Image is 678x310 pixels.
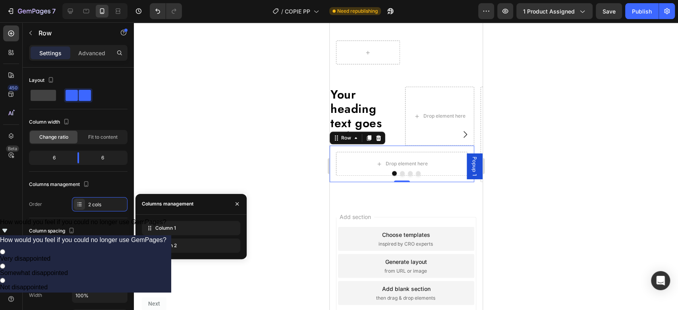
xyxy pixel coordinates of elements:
div: Layout [29,75,56,86]
div: Column width [29,117,71,128]
span: COPIE PP [285,7,310,15]
span: / [281,7,283,15]
div: 450 [8,85,19,91]
div: Beta [6,145,19,152]
p: Row [39,28,106,38]
span: 1 product assigned [523,7,575,15]
div: Order [29,201,42,208]
span: Save [603,8,616,15]
p: 7 [52,6,56,16]
div: Open Intercom Messenger [651,271,670,290]
div: Undo/Redo [150,3,182,19]
div: 2 cols [88,201,126,208]
div: Publish [632,7,652,15]
button: Save [596,3,622,19]
button: Publish [625,3,659,19]
div: Columns management [142,200,193,207]
span: Fit to content [88,134,118,141]
div: 6 [85,152,126,163]
span: Need republishing [337,8,378,15]
div: 6 [31,152,71,163]
p: Settings [39,49,62,57]
p: Advanced [78,49,105,57]
button: 1 product assigned [516,3,593,19]
iframe: Design area [330,22,483,310]
div: Columns management [29,179,91,190]
button: 7 [3,3,59,19]
span: Change ratio [39,134,68,141]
